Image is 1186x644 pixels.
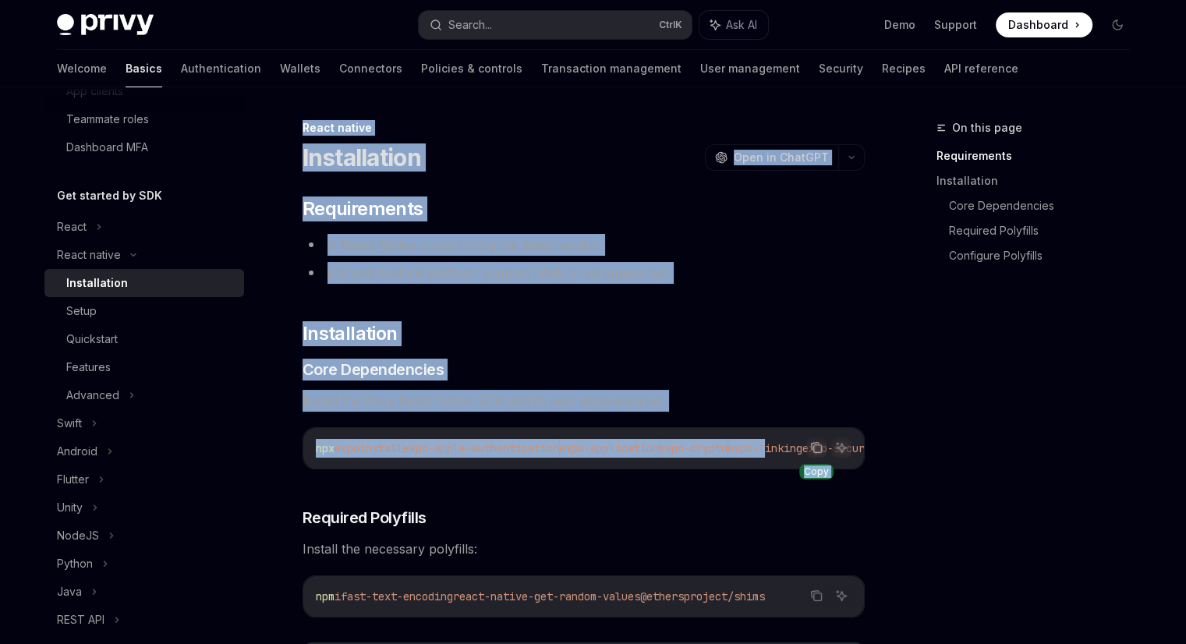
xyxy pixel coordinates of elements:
[57,186,162,205] h5: Get started by SDK
[44,325,244,353] a: Quickstart
[303,234,865,256] li: A React Native project using the latest version
[1008,17,1068,33] span: Dashboard
[359,441,403,455] span: install
[303,359,444,380] span: Core Dependencies
[335,441,359,455] span: expo
[936,143,1142,168] a: Requirements
[949,243,1142,268] a: Configure Polyfills
[303,196,423,221] span: Requirements
[66,302,97,320] div: Setup
[57,246,121,264] div: React native
[303,507,427,529] span: Required Polyfills
[403,441,559,455] span: expo-apple-authentication
[659,19,682,31] span: Ctrl K
[44,105,244,133] a: Teammate roles
[66,138,148,157] div: Dashboard MFA
[303,120,865,136] div: React native
[802,441,908,455] span: expo-secure-store
[280,50,320,87] a: Wallets
[44,353,244,381] a: Features
[944,50,1018,87] a: API reference
[705,144,838,171] button: Open in ChatGPT
[884,17,915,33] a: Demo
[419,11,692,39] button: Search...CtrlK
[44,297,244,325] a: Setup
[316,441,335,455] span: npx
[699,11,768,39] button: Ask AI
[57,610,104,629] div: REST API
[66,330,118,349] div: Quickstart
[936,168,1142,193] a: Installation
[57,14,154,36] img: dark logo
[66,358,111,377] div: Features
[339,50,402,87] a: Connectors
[1105,12,1130,37] button: Toggle dark mode
[659,441,728,455] span: expo-crypto
[541,50,682,87] a: Transaction management
[66,386,119,405] div: Advanced
[57,218,87,236] div: React
[57,554,93,573] div: Python
[949,193,1142,218] a: Core Dependencies
[44,133,244,161] a: Dashboard MFA
[831,586,851,606] button: Ask AI
[799,464,834,479] div: Copy
[316,589,335,603] span: npm
[448,16,492,34] div: Search...
[57,470,89,489] div: Flutter
[640,589,765,603] span: @ethersproject/shims
[726,17,757,33] span: Ask AI
[341,589,453,603] span: fast-text-encoding
[57,414,82,433] div: Swift
[728,441,802,455] span: expo-linking
[66,274,128,292] div: Installation
[952,119,1022,137] span: On this page
[831,437,851,458] button: Ask AI
[303,390,865,412] span: Install the Privy React Native SDK and its peer dependencies:
[303,321,398,346] span: Installation
[882,50,926,87] a: Recipes
[57,50,107,87] a: Welcome
[126,50,162,87] a: Basics
[181,50,261,87] a: Authentication
[734,150,829,165] span: Open in ChatGPT
[335,589,341,603] span: i
[57,442,97,461] div: Android
[66,110,149,129] div: Teammate roles
[44,269,244,297] a: Installation
[806,586,827,606] button: Copy the contents from the code block
[700,50,800,87] a: User management
[806,437,827,458] button: Copy the contents from the code block
[949,218,1142,243] a: Required Polyfills
[996,12,1092,37] a: Dashboard
[57,582,82,601] div: Java
[303,538,865,560] span: Install the necessary polyfills:
[421,50,522,87] a: Policies & controls
[57,498,83,517] div: Unity
[819,50,863,87] a: Security
[303,143,421,172] h1: Installation
[559,441,659,455] span: expo-application
[57,526,99,545] div: NodeJS
[453,589,640,603] span: react-native-get-random-values
[934,17,977,33] a: Support
[303,262,865,284] li: iOS and Android platform support (Web is not supported)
